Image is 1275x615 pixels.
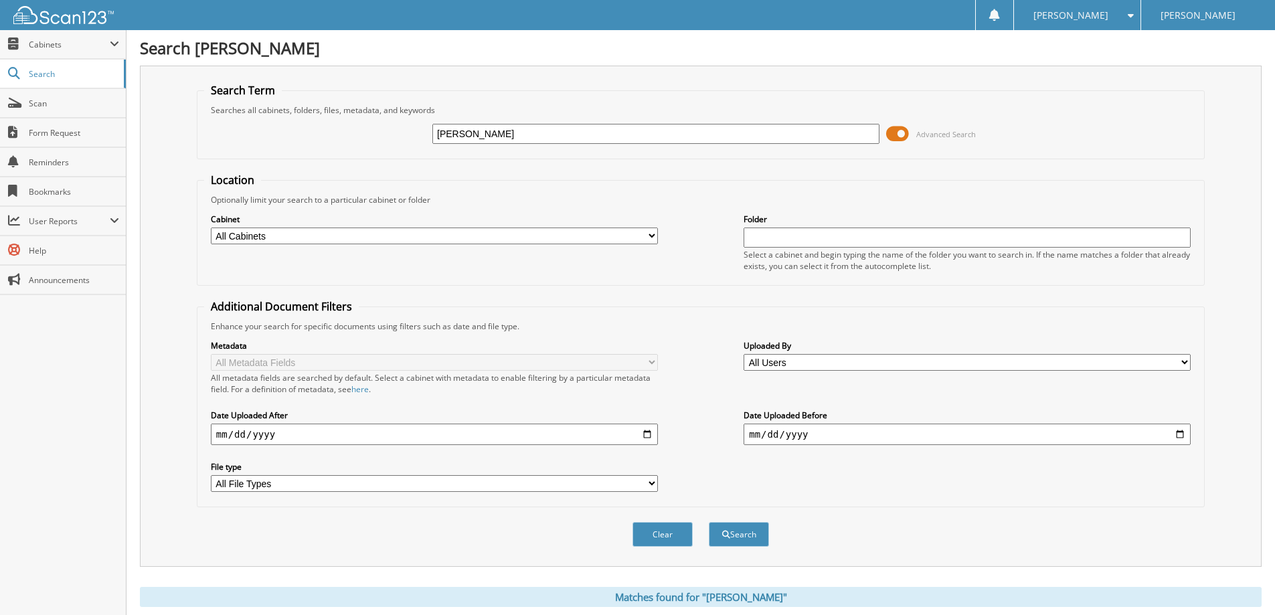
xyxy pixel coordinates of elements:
span: Search [29,68,117,80]
label: Cabinet [211,213,658,225]
div: Searches all cabinets, folders, files, metadata, and keywords [204,104,1197,116]
div: Select a cabinet and begin typing the name of the folder you want to search in. If the name match... [744,249,1191,272]
label: Date Uploaded After [211,410,658,421]
input: end [744,424,1191,445]
label: Date Uploaded Before [744,410,1191,421]
span: [PERSON_NAME] [1161,11,1236,19]
div: All metadata fields are searched by default. Select a cabinet with metadata to enable filtering b... [211,372,658,395]
span: Scan [29,98,119,109]
span: Help [29,245,119,256]
button: Search [709,522,769,547]
span: Reminders [29,157,119,168]
legend: Additional Document Filters [204,299,359,314]
a: here [351,383,369,395]
img: scan123-logo-white.svg [13,6,114,24]
span: Announcements [29,274,119,286]
h1: Search [PERSON_NAME] [140,37,1262,59]
label: File type [211,461,658,472]
span: Cabinets [29,39,110,50]
legend: Search Term [204,83,282,98]
span: User Reports [29,215,110,227]
div: Optionally limit your search to a particular cabinet or folder [204,194,1197,205]
input: start [211,424,658,445]
legend: Location [204,173,261,187]
label: Folder [744,213,1191,225]
div: Enhance your search for specific documents using filters such as date and file type. [204,321,1197,332]
span: Form Request [29,127,119,139]
label: Metadata [211,340,658,351]
button: Clear [632,522,693,547]
span: [PERSON_NAME] [1033,11,1108,19]
label: Uploaded By [744,340,1191,351]
span: Advanced Search [916,129,976,139]
span: Bookmarks [29,186,119,197]
div: Matches found for "[PERSON_NAME]" [140,587,1262,607]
